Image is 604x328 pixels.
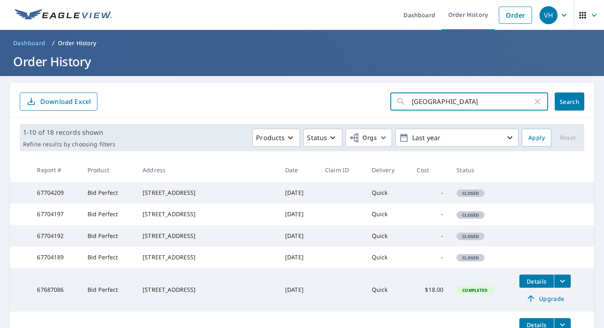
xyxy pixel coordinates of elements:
td: [DATE] [279,247,318,268]
button: Orgs [346,129,392,147]
td: Bid Perfect [81,225,136,247]
td: Quick [365,268,410,312]
span: Closed [457,233,484,239]
th: Report # [30,158,81,182]
span: Upgrade [524,293,566,303]
span: Orgs [349,133,377,143]
th: Address [136,158,279,182]
td: Quick [365,203,410,225]
p: Last year [409,131,505,145]
div: [STREET_ADDRESS] [143,210,272,218]
div: [STREET_ADDRESS] [143,286,272,294]
p: Download Excel [40,97,91,106]
td: [DATE] [279,268,318,312]
span: Details [524,277,549,285]
a: Dashboard [10,37,49,50]
td: Bid Perfect [81,203,136,225]
span: Dashboard [13,39,46,47]
span: Closed [457,255,484,261]
td: Quick [365,225,410,247]
td: Quick [365,247,410,268]
td: - [410,182,450,203]
h1: Order History [10,53,594,70]
td: Bid Perfect [81,268,136,312]
td: 67704209 [30,182,81,203]
input: Address, Report #, Claim ID, etc. [412,90,533,113]
button: Apply [522,129,551,147]
button: Products [252,129,300,147]
th: Delivery [365,158,410,182]
span: Apply [528,133,545,143]
a: Upgrade [519,292,571,305]
td: 67704192 [30,225,81,247]
p: Products [256,133,285,143]
div: [STREET_ADDRESS] [143,189,272,197]
nav: breadcrumb [10,37,594,50]
div: VH [539,6,558,24]
button: Download Excel [20,92,97,111]
td: Bid Perfect [81,182,136,203]
th: Claim ID [318,158,365,182]
button: detailsBtn-67687086 [519,275,554,288]
th: Date [279,158,318,182]
span: Closed [457,190,484,196]
button: Last year [395,129,519,147]
p: Order History [58,39,97,47]
p: 1-10 of 18 records shown [23,127,115,137]
td: Bid Perfect [81,247,136,268]
th: Product [81,158,136,182]
span: Closed [457,212,484,218]
button: filesDropdownBtn-67687086 [554,275,571,288]
span: Completed [457,287,492,293]
td: - [410,225,450,247]
td: - [410,247,450,268]
td: - [410,203,450,225]
img: EV Logo [15,9,112,21]
td: 67704189 [30,247,81,268]
p: Refine results by choosing filters [23,141,115,148]
th: Status [450,158,513,182]
div: [STREET_ADDRESS] [143,232,272,240]
p: Status [307,133,327,143]
td: [DATE] [279,203,318,225]
li: / [52,38,55,48]
td: Quick [365,182,410,203]
td: [DATE] [279,182,318,203]
div: [STREET_ADDRESS] [143,253,272,261]
td: [DATE] [279,225,318,247]
button: Search [555,92,584,111]
td: $18.00 [410,268,450,312]
td: 67704197 [30,203,81,225]
th: Cost [410,158,450,182]
a: Order [499,7,532,24]
button: Status [303,129,342,147]
span: Search [561,98,578,106]
td: 67687086 [30,268,81,312]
